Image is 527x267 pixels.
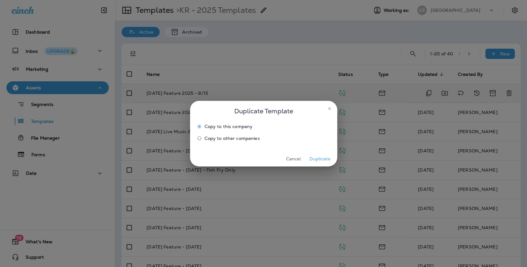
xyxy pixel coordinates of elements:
button: Duplicate [308,154,332,164]
span: Duplicate Template [234,106,293,116]
span: Copy to other companies [204,136,260,141]
button: Cancel [282,154,306,164]
button: close [324,103,335,114]
span: Copy to this company [204,124,253,129]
